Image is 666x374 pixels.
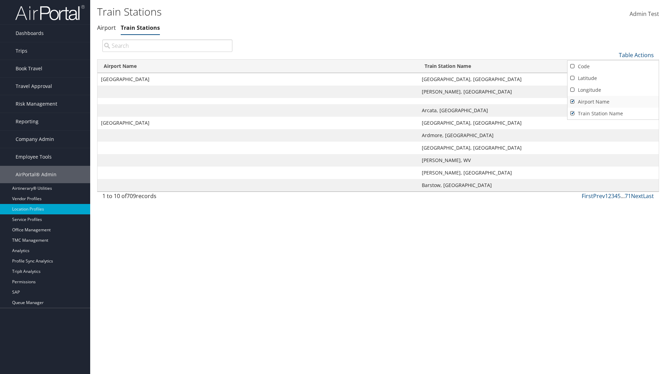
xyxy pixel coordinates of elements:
[567,108,659,119] a: Train Station Name
[567,61,659,72] a: Code
[16,60,42,77] span: Book Travel
[15,5,85,21] img: airportal-logo.png
[567,72,659,84] a: Latitude
[16,78,52,95] span: Travel Approval
[16,95,57,113] span: Risk Management
[16,131,54,148] span: Company Admin
[567,84,659,96] a: Longitude
[567,96,659,108] a: Airport Name
[16,42,27,60] span: Trips
[16,166,57,183] span: AirPortal® Admin
[16,148,52,166] span: Employee Tools
[16,113,39,130] span: Reporting
[16,25,44,42] span: Dashboards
